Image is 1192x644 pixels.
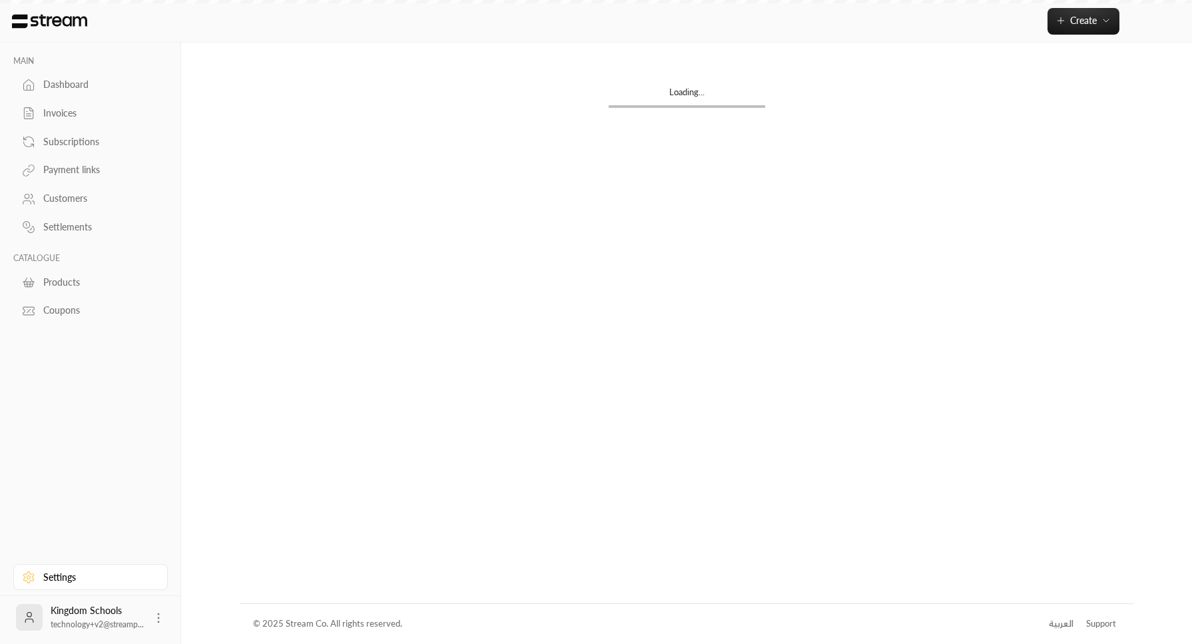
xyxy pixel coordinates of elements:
[1070,15,1097,26] span: Create
[51,619,144,629] span: technology+v2@streamp...
[43,135,151,149] div: Subscriptions
[253,617,402,631] div: © 2025 Stream Co. All rights reserved.
[13,564,168,590] a: Settings
[43,163,151,176] div: Payment links
[13,56,168,67] p: MAIN
[609,86,765,105] div: Loading...
[13,253,168,264] p: CATALOGUE
[43,304,151,317] div: Coupons
[43,276,151,289] div: Products
[13,298,168,324] a: Coupons
[43,220,151,234] div: Settlements
[13,72,168,98] a: Dashboard
[13,157,168,183] a: Payment links
[13,101,168,127] a: Invoices
[51,604,144,631] div: Kingdom Schools
[13,269,168,295] a: Products
[43,192,151,205] div: Customers
[43,571,151,584] div: Settings
[1082,612,1121,636] a: Support
[1049,617,1073,631] div: العربية
[43,78,151,91] div: Dashboard
[1047,8,1119,35] button: Create
[13,186,168,212] a: Customers
[11,14,89,29] img: Logo
[13,129,168,155] a: Subscriptions
[43,107,151,120] div: Invoices
[13,214,168,240] a: Settlements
